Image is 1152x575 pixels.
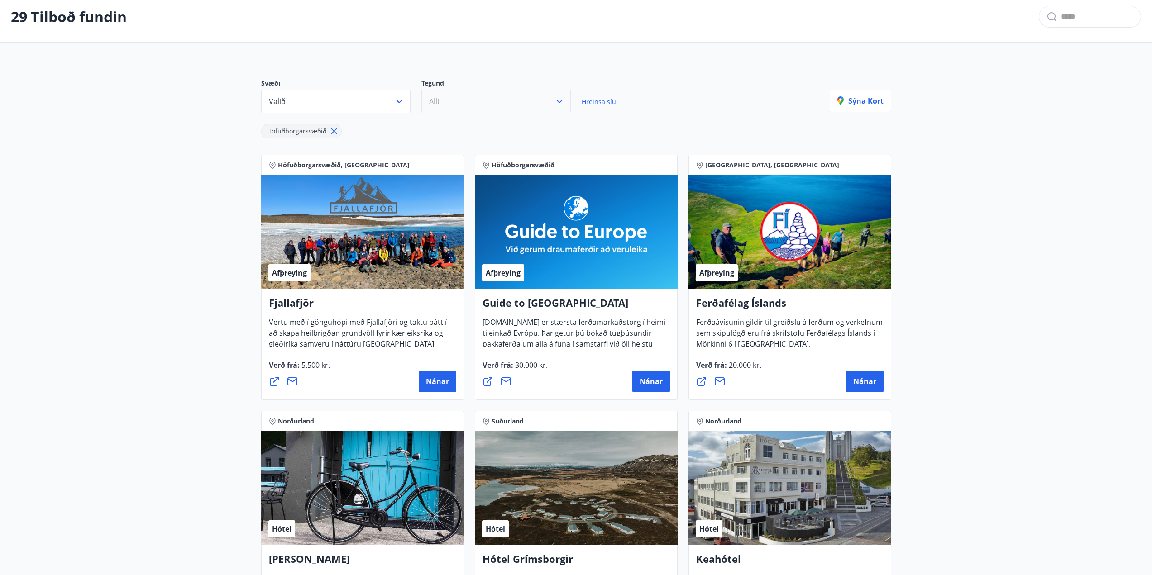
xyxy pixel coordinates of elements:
span: Hótel [699,524,719,534]
span: Vertu með í gönguhópi með Fjallafjöri og taktu þátt í að skapa heilbrigðan grundvöll fyrir kærlei... [269,317,447,356]
span: Hótel [486,524,505,534]
h4: Keahótel [696,552,884,573]
span: Nánar [853,376,876,386]
h4: Guide to [GEOGRAPHIC_DATA] [483,296,670,317]
span: Allt [429,96,440,106]
p: 29 Tilboð fundin [11,7,127,27]
span: Höfuðborgarsvæðið [492,161,554,170]
span: Afþreying [699,268,734,278]
button: Allt [421,90,571,113]
span: Ferðaávísunin gildir til greiðslu á ferðum og verkefnum sem skipulögð eru frá skrifstofu Ferðafél... [696,317,883,356]
span: Suðurland [492,417,524,426]
span: Höfuðborgarsvæðið [267,127,326,135]
button: Sýna kort [830,90,891,112]
span: Verð frá : [269,360,330,377]
span: [DOMAIN_NAME] er stærsta ferðamarkaðstorg í heimi tileinkað Evrópu. Þar getur þú bókað tugþúsundi... [483,317,665,378]
button: Valið [261,90,411,113]
p: Svæði [261,79,421,90]
span: 30.000 kr. [513,360,548,370]
h4: [PERSON_NAME] [269,552,456,573]
span: Hreinsa síu [582,97,616,106]
p: Tegund [421,79,582,90]
span: Norðurland [278,417,314,426]
span: Hótel [272,524,292,534]
h4: Hótel Grímsborgir [483,552,670,573]
span: Afþreying [272,268,307,278]
p: Sýna kort [837,96,884,106]
button: Nánar [632,371,670,392]
div: Höfuðborgarsvæðið [261,124,342,138]
h4: Fjallafjör [269,296,456,317]
span: Afþreying [486,268,521,278]
span: Nánar [640,376,663,386]
span: Höfuðborgarsvæðið, [GEOGRAPHIC_DATA] [278,161,410,170]
button: Nánar [846,371,884,392]
span: [GEOGRAPHIC_DATA], [GEOGRAPHIC_DATA] [705,161,839,170]
h4: Ferðafélag Íslands [696,296,884,317]
span: Verð frá : [483,360,548,377]
span: 20.000 kr. [727,360,761,370]
button: Nánar [419,371,456,392]
span: Valið [269,96,286,106]
span: 5.500 kr. [300,360,330,370]
span: Verð frá : [696,360,761,377]
span: Norðurland [705,417,741,426]
span: Nánar [426,376,449,386]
